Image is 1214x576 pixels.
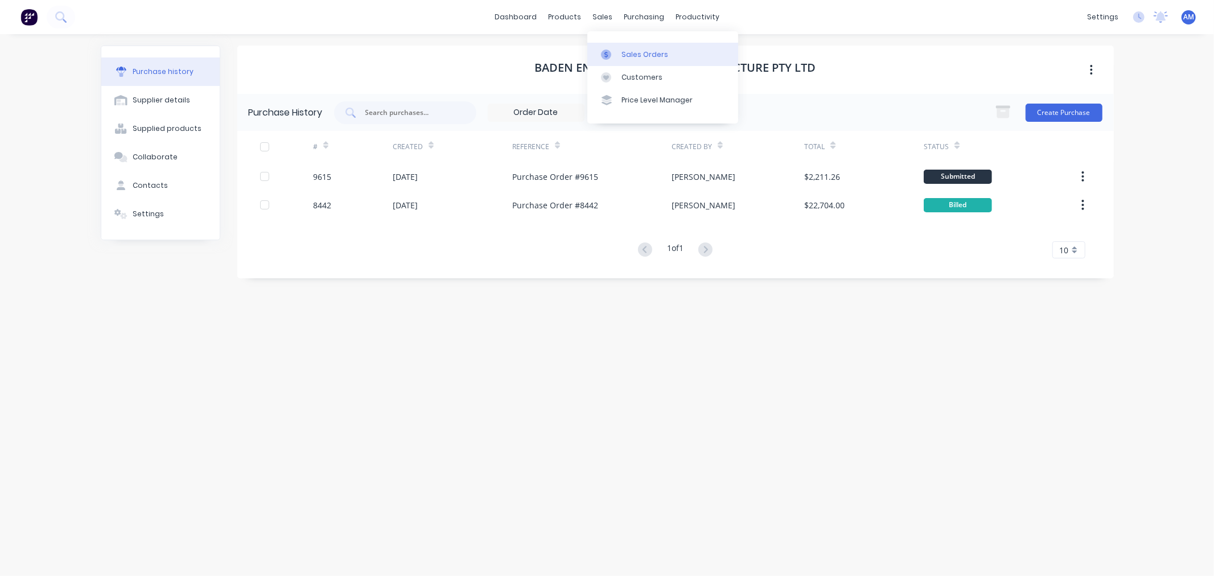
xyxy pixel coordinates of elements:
[489,9,542,26] a: dashboard
[101,200,220,228] button: Settings
[672,171,735,183] div: [PERSON_NAME]
[133,95,190,105] div: Supplier details
[488,104,584,121] input: Order Date
[587,43,738,65] a: Sales Orders
[20,9,38,26] img: Factory
[1183,12,1194,22] span: AM
[535,61,816,75] h1: BADEN ENGINEERING AND MANUFACTURE PTY LTD
[1060,244,1069,256] span: 10
[804,171,840,183] div: $2,211.26
[133,124,201,134] div: Supplied products
[672,199,735,211] div: [PERSON_NAME]
[133,209,164,219] div: Settings
[393,199,418,211] div: [DATE]
[101,57,220,86] button: Purchase history
[672,142,712,152] div: Created By
[924,142,949,152] div: Status
[670,9,725,26] div: productivity
[313,142,318,152] div: #
[512,171,598,183] div: Purchase Order #9615
[393,171,418,183] div: [DATE]
[804,142,825,152] div: Total
[101,114,220,143] button: Supplied products
[622,72,662,83] div: Customers
[622,95,693,105] div: Price Level Manager
[1081,9,1124,26] div: settings
[133,180,168,191] div: Contacts
[587,66,738,89] a: Customers
[393,142,423,152] div: Created
[101,86,220,114] button: Supplier details
[313,199,331,211] div: 8442
[133,67,194,77] div: Purchase history
[924,198,992,212] div: Billed
[618,9,670,26] div: purchasing
[804,199,845,211] div: $22,704.00
[587,9,618,26] div: sales
[133,152,178,162] div: Collaborate
[512,199,598,211] div: Purchase Order #8442
[512,142,549,152] div: Reference
[101,143,220,171] button: Collaborate
[622,50,668,60] div: Sales Orders
[249,106,323,120] div: Purchase History
[1026,104,1102,122] button: Create Purchase
[313,171,331,183] div: 9615
[667,242,684,258] div: 1 of 1
[542,9,587,26] div: products
[924,170,992,184] div: Submitted
[587,89,738,112] a: Price Level Manager
[101,171,220,200] button: Contacts
[364,107,459,118] input: Search purchases...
